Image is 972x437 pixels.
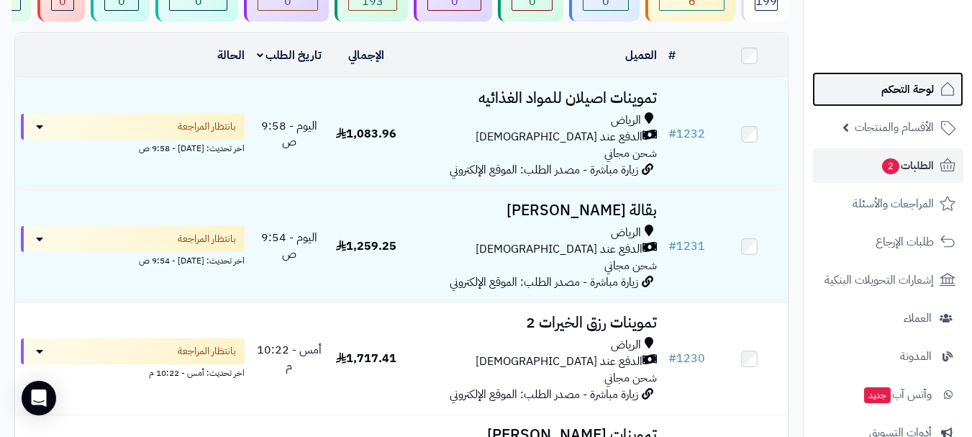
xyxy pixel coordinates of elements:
a: الطلبات2 [812,148,963,183]
span: # [668,350,676,367]
span: 1,083.96 [336,125,396,143]
a: المراجعات والأسئلة [812,186,963,221]
span: # [668,238,676,255]
a: العملاء [812,301,963,335]
span: 1,259.25 [336,238,396,255]
span: أمس - 10:22 م [257,341,322,375]
span: زيارة مباشرة - مصدر الطلب: الموقع الإلكتروني [450,386,638,403]
a: #1231 [668,238,705,255]
span: اليوم - 9:54 ص [261,229,317,263]
a: طلبات الإرجاع [812,225,963,259]
span: الرياض [611,337,641,353]
a: إشعارات التحويلات البنكية [812,263,963,297]
span: الدفع عند [DEMOGRAPHIC_DATA] [476,353,642,370]
span: المراجعات والأسئلة [853,194,934,214]
span: زيارة مباشرة - مصدر الطلب: الموقع الإلكتروني [450,161,638,179]
span: شحن مجاني [604,257,657,274]
h3: تموينات رزق الخيرات 2 [411,315,657,331]
div: Open Intercom Messenger [22,381,56,415]
span: بانتظار المراجعة [178,232,236,246]
span: الرياض [611,225,641,241]
span: الدفع عند [DEMOGRAPHIC_DATA] [476,129,642,145]
h3: بقالة [PERSON_NAME] [411,202,657,219]
span: شحن مجاني [604,145,657,162]
a: الحالة [217,47,245,64]
span: اليوم - 9:58 ص [261,117,317,151]
span: 2 [882,158,899,174]
span: العملاء [904,308,932,328]
span: المدونة [900,346,932,366]
span: الرياض [611,112,641,129]
span: جديد [864,387,891,403]
span: الطلبات [881,156,934,176]
h3: تموينات اصيلان للمواد الغذائيه [411,90,657,107]
a: #1230 [668,350,705,367]
a: المدونة [812,339,963,374]
div: اخر تحديث: أمس - 10:22 م [21,364,245,379]
span: طلبات الإرجاع [876,232,934,252]
span: شحن مجاني [604,369,657,387]
span: الأقسام والمنتجات [855,117,934,138]
span: 1,717.41 [336,350,396,367]
a: وآتس آبجديد [812,377,963,412]
div: اخر تحديث: [DATE] - 9:54 ص [21,252,245,267]
a: لوحة التحكم [812,72,963,107]
div: اخر تحديث: [DATE] - 9:58 ص [21,140,245,155]
span: # [668,125,676,143]
span: إشعارات التحويلات البنكية [825,270,934,290]
a: العميل [625,47,657,64]
a: تاريخ الطلب [257,47,322,64]
a: الإجمالي [348,47,384,64]
img: logo-2.png [874,40,958,71]
span: بانتظار المراجعة [178,120,236,134]
span: الدفع عند [DEMOGRAPHIC_DATA] [476,241,642,258]
span: لوحة التحكم [881,79,934,99]
a: #1232 [668,125,705,143]
span: زيارة مباشرة - مصدر الطلب: الموقع الإلكتروني [450,274,638,291]
span: وآتس آب [863,384,932,405]
a: # [668,47,676,64]
span: بانتظار المراجعة [178,344,236,359]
